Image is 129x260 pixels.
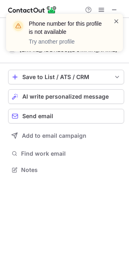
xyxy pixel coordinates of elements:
span: Find work email [21,150,121,157]
p: Try another profile [29,37,103,46]
button: save-profile-one-click [8,70,124,84]
span: Add to email campaign [22,132,86,139]
button: Send email [8,109,124,123]
span: Send email [22,113,53,119]
button: Find work email [8,148,124,159]
header: Phone number for this profile is not available [29,20,103,36]
img: ContactOut v5.3.10 [8,5,57,15]
button: Notes [8,164,124,176]
span: AI write personalized message [22,93,109,100]
button: AI write personalized message [8,89,124,104]
img: warning [12,20,25,33]
span: Notes [21,166,121,174]
button: Add to email campaign [8,128,124,143]
div: Save to List / ATS / CRM [22,74,110,80]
